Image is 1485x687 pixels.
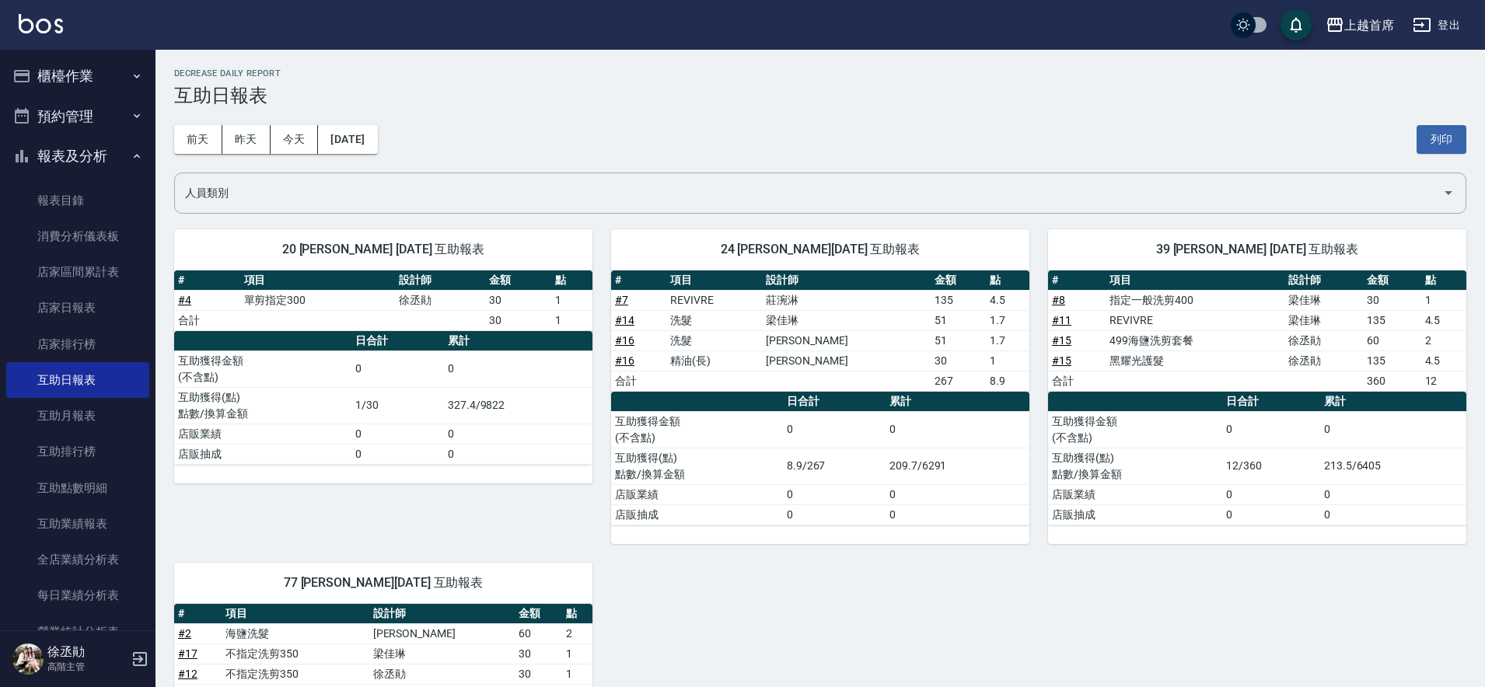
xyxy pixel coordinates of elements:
a: 每日業績分析表 [6,577,149,613]
td: 0 [1222,484,1319,504]
th: 點 [1421,270,1466,291]
td: 0 [444,424,592,444]
th: # [174,604,222,624]
th: 金額 [515,604,562,624]
td: 30 [515,664,562,684]
td: 327.4/9822 [444,387,592,424]
th: 項目 [1106,270,1284,291]
td: 1 [551,290,592,310]
td: 4.5 [1421,310,1466,330]
a: 報表目錄 [6,183,149,218]
td: 梁佳琳 [762,310,931,330]
button: 列印 [1417,125,1466,154]
td: 1 [562,664,592,684]
td: 0 [1222,411,1319,448]
td: 互助獲得(點) 點數/換算金額 [1048,448,1222,484]
button: 櫃檯作業 [6,56,149,96]
td: 徐丞勛 [1284,330,1363,350]
td: 梁佳琳 [1284,290,1363,310]
table: a dense table [174,270,592,331]
th: 項目 [240,270,396,291]
img: Logo [19,14,63,33]
a: #16 [615,354,634,367]
th: 點 [562,604,592,624]
a: #2 [178,627,191,640]
a: #17 [178,647,197,660]
th: # [1048,270,1106,291]
th: 累計 [444,331,592,351]
table: a dense table [611,392,1029,525]
td: 互助獲得金額 (不含點) [174,350,351,387]
th: 項目 [666,270,762,291]
td: 單剪指定300 [240,290,396,310]
span: 20 [PERSON_NAME] [DATE] 互助報表 [193,242,574,257]
th: # [174,270,240,291]
td: 30 [515,643,562,664]
a: #4 [178,294,191,306]
p: 高階主管 [47,660,127,674]
a: 互助排行榜 [6,434,149,469]
th: 累計 [1320,392,1466,412]
td: 0 [351,444,444,464]
button: 前天 [174,125,222,154]
a: 營業統計分析表 [6,614,149,650]
a: #15 [1052,354,1071,367]
td: 洗髮 [666,330,762,350]
td: 0 [1320,484,1466,504]
td: 30 [485,290,551,310]
button: 登出 [1406,11,1466,40]
td: 互助獲得(點) 點數/換算金額 [611,448,783,484]
td: 店販抽成 [1048,504,1222,525]
a: 店家區間累計表 [6,254,149,290]
td: 1 [562,643,592,664]
td: 135 [1363,310,1420,330]
th: 項目 [222,604,369,624]
td: 0 [351,350,444,387]
th: 金額 [931,270,986,291]
span: 39 [PERSON_NAME] [DATE] 互助報表 [1067,242,1448,257]
button: Open [1436,180,1461,205]
span: 77 [PERSON_NAME][DATE] 互助報表 [193,575,574,591]
button: 昨天 [222,125,271,154]
td: 合計 [174,310,240,330]
span: 24 [PERSON_NAME][DATE] 互助報表 [630,242,1011,257]
td: REVIVRE [1106,310,1284,330]
td: REVIVRE [666,290,762,310]
td: 0 [1320,411,1466,448]
a: 互助月報表 [6,398,149,434]
td: 30 [1363,290,1420,310]
img: Person [12,643,44,675]
td: 1.7 [986,330,1029,350]
a: 互助點數明細 [6,470,149,506]
a: #14 [615,314,634,326]
td: 0 [1222,504,1319,525]
td: 51 [931,330,986,350]
td: 互助獲得(點) 點數/換算金額 [174,387,351,424]
a: #12 [178,668,197,680]
td: 1 [1421,290,1466,310]
td: 499海鹽洗剪套餐 [1106,330,1284,350]
td: [PERSON_NAME] [369,623,515,643]
td: 徐丞勛 [1284,350,1363,371]
td: 1 [551,310,592,330]
td: 0 [783,484,886,504]
td: 徐丞勛 [369,664,515,684]
th: 設計師 [395,270,485,291]
div: 上越首席 [1344,16,1394,35]
th: # [611,270,666,291]
td: 0 [783,411,886,448]
td: 1.7 [986,310,1029,330]
td: [PERSON_NAME] [762,330,931,350]
a: 互助業績報表 [6,506,149,542]
th: 設計師 [369,604,515,624]
a: #7 [615,294,628,306]
td: 4.5 [986,290,1029,310]
th: 累計 [886,392,1029,412]
a: #16 [615,334,634,347]
h3: 互助日報表 [174,85,1466,106]
td: 店販抽成 [611,504,783,525]
th: 設計師 [1284,270,1363,291]
td: 莊涴淋 [762,290,931,310]
th: 設計師 [762,270,931,291]
td: 徐丞勛 [395,290,485,310]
